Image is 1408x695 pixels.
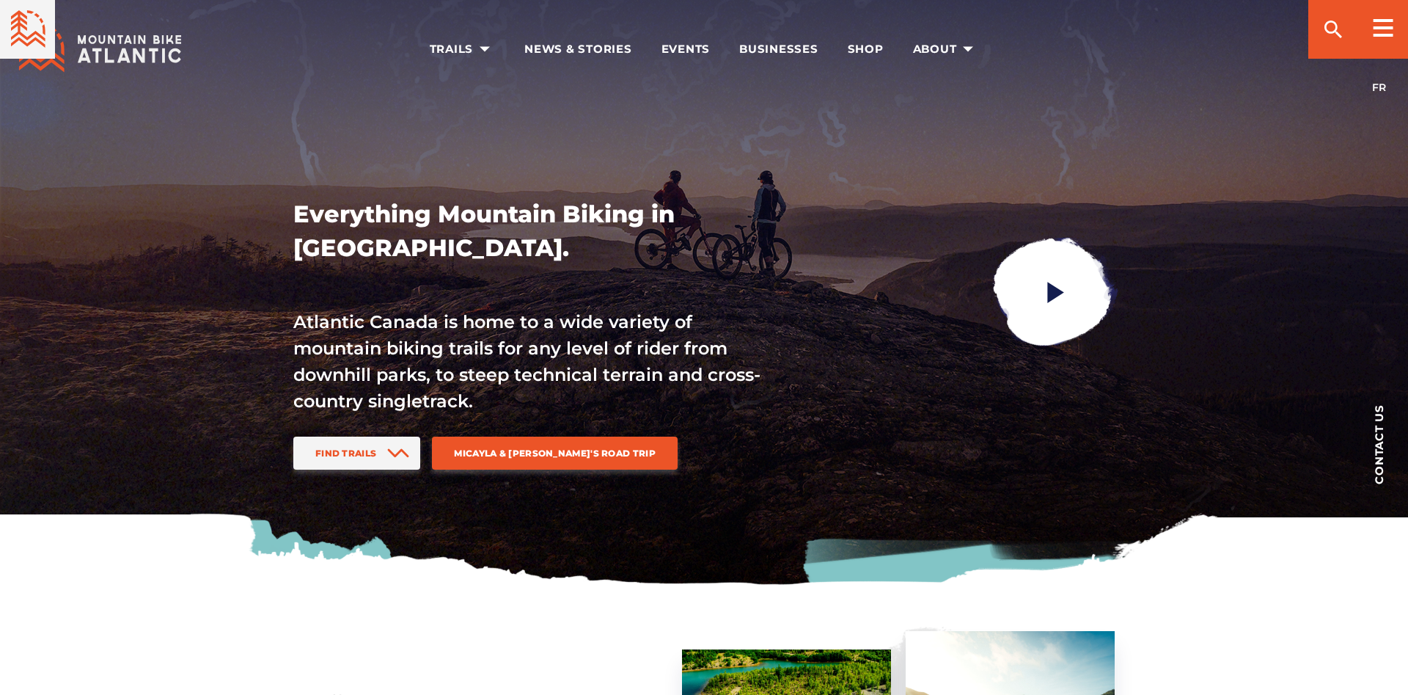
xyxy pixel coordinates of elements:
[524,42,632,57] span: News & Stories
[474,39,495,59] ion-icon: arrow dropdown
[848,42,884,57] span: Shop
[913,42,979,57] span: About
[1372,81,1386,94] a: FR
[315,448,376,459] span: Find Trails
[430,42,496,57] span: Trails
[1374,404,1385,484] span: Contact us
[661,42,711,57] span: Events
[1349,382,1408,506] a: Contact us
[293,437,420,470] a: Find Trails
[1321,18,1345,41] ion-icon: search
[454,448,656,459] span: Micayla & [PERSON_NAME]'s Road Trip
[739,42,818,57] span: Businesses
[293,197,763,265] h1: Everything Mountain Biking in [GEOGRAPHIC_DATA].
[958,39,978,59] ion-icon: arrow dropdown
[1043,279,1069,305] ion-icon: play
[293,309,763,415] p: Atlantic Canada is home to a wide variety of mountain biking trails for any level of rider from d...
[432,437,678,470] a: Micayla & [PERSON_NAME]'s Road Trip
